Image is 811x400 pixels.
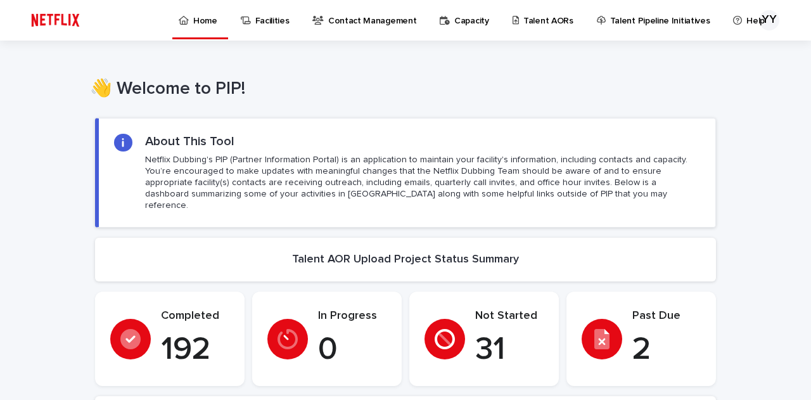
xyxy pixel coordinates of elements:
p: 31 [475,331,544,369]
img: ifQbXi3ZQGMSEF7WDB7W [25,8,86,33]
p: 2 [632,331,701,369]
p: Netflix Dubbing's PIP (Partner Information Portal) is an application to maintain your facility's ... [145,154,700,212]
h2: Talent AOR Upload Project Status Summary [292,253,519,267]
h2: About This Tool [145,134,234,149]
p: Completed [161,309,229,323]
p: 192 [161,331,229,369]
p: Not Started [475,309,544,323]
h1: 👋 Welcome to PIP! [90,79,711,100]
p: In Progress [318,309,386,323]
p: Past Due [632,309,701,323]
p: 0 [318,331,386,369]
